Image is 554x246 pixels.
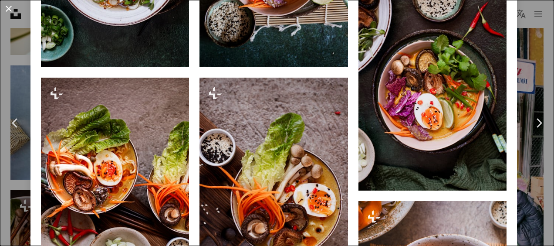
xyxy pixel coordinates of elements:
[524,81,554,165] a: 次へ
[358,75,507,83] a: 箸でテーブルの上の食べ物のボウル
[199,184,348,192] a: きのこ、にんじん、レタス、卵が入ったスープのボウル
[41,185,189,193] a: テーブルの上に食べ物で満たされたいくつかのボウル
